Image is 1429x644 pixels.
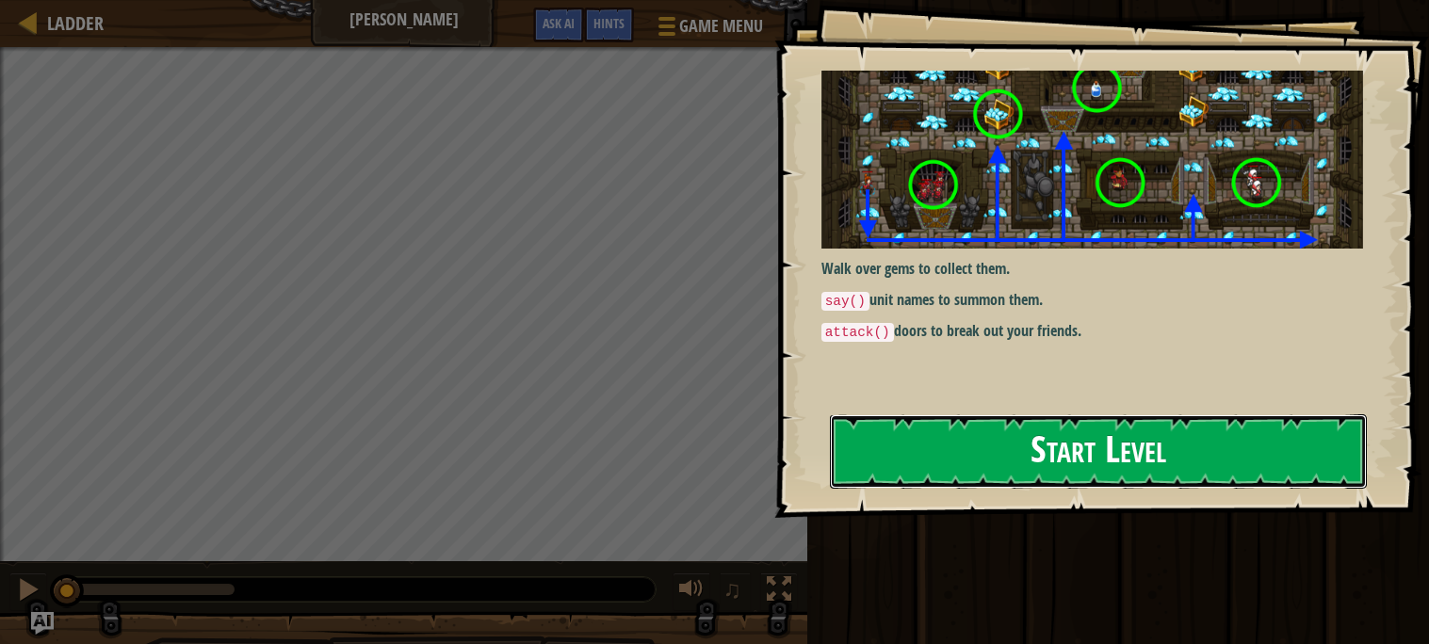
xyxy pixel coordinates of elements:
p: unit names to summon them. [821,289,1363,312]
button: Toggle fullscreen [760,572,798,611]
span: ♫ [723,575,742,604]
span: Hints [593,14,625,32]
span: Game Menu [679,14,763,39]
button: Game Menu [643,8,774,52]
a: Ladder [38,10,104,36]
button: ♫ [720,572,752,611]
button: Start Level [830,414,1367,489]
code: say() [821,292,869,311]
button: Ask AI [533,8,584,42]
span: Ladder [47,10,104,36]
p: doors to break out your friends. [821,320,1363,343]
img: Wakka maul [821,71,1363,249]
code: attack() [821,323,894,342]
button: Ctrl + P: Pause [9,572,47,611]
button: Ask AI [31,612,54,635]
button: Adjust volume [673,572,710,611]
span: Ask AI [543,14,575,32]
p: Walk over gems to collect them. [821,258,1363,280]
